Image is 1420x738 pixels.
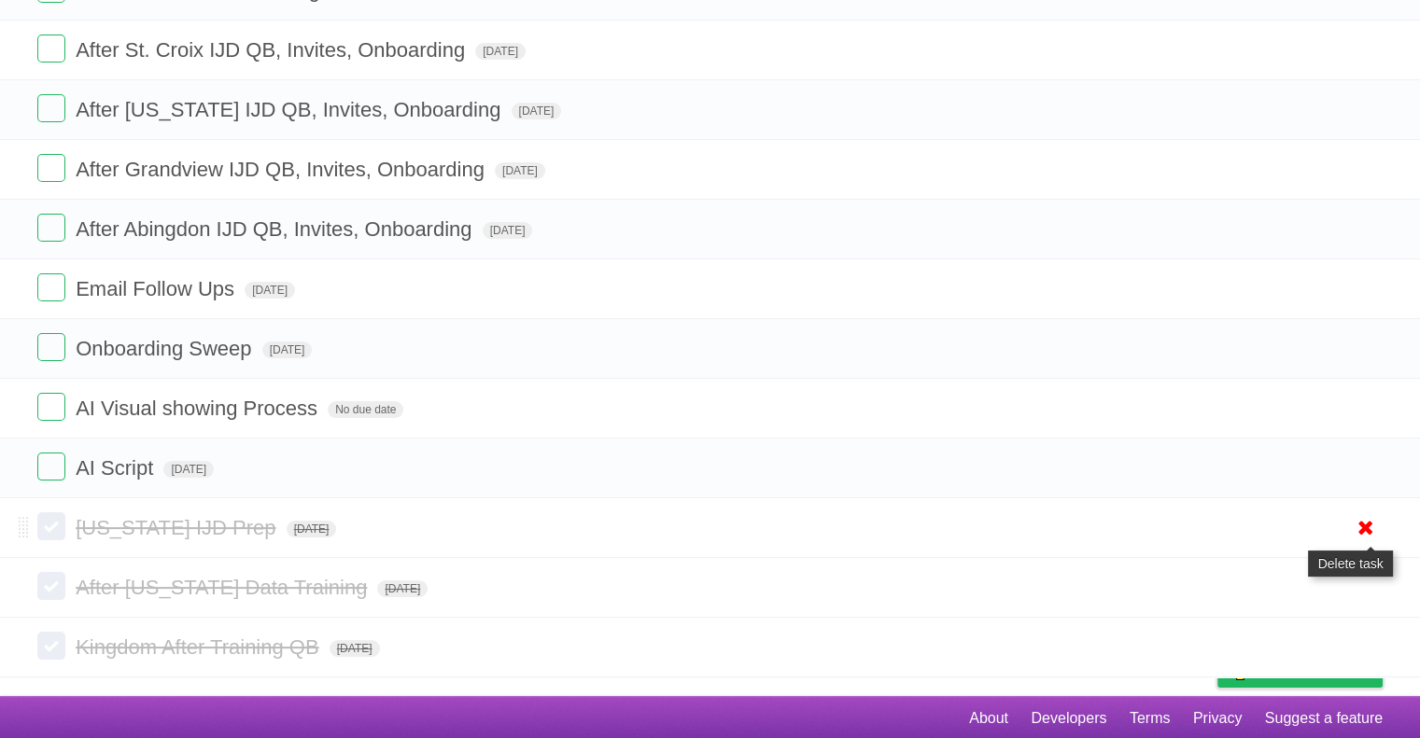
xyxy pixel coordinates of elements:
label: Done [37,94,65,122]
span: [DATE] [483,222,533,239]
span: [DATE] [163,461,214,478]
span: After [US_STATE] Data Training [76,576,372,599]
span: After Abingdon IJD QB, Invites, Onboarding [76,217,476,241]
span: [DATE] [512,103,562,119]
label: Done [37,214,65,242]
span: AI Script [76,456,158,480]
span: Onboarding Sweep [76,337,256,360]
label: Done [37,453,65,480]
span: After St. Croix IJD QB, Invites, Onboarding [76,38,470,62]
label: Done [37,572,65,600]
a: Developers [1031,701,1106,736]
label: Done [37,333,65,361]
label: Done [37,154,65,182]
a: Terms [1130,701,1171,736]
span: Kingdom After Training QB [76,635,323,659]
span: [DATE] [475,43,526,60]
label: Done [37,35,65,63]
span: [DATE] [495,162,545,179]
span: AI Visual showing Process [76,397,322,420]
a: Suggest a feature [1265,701,1383,736]
span: [DATE] [330,640,380,657]
label: Done [37,512,65,540]
a: Privacy [1193,701,1242,736]
label: Done [37,393,65,421]
span: [US_STATE] IJD Prep [76,516,280,539]
span: [DATE] [377,580,428,597]
span: [DATE] [245,282,295,299]
a: About [969,701,1008,736]
label: Done [37,273,65,301]
span: Email Follow Ups [76,277,239,300]
span: [DATE] [287,521,337,537]
span: [DATE] [262,341,313,358]
span: After [US_STATE] IJD QB, Invites, Onboarding [76,98,505,121]
span: After Grandview IJD QB, Invites, Onboarding [76,158,489,181]
span: Buy me a coffee [1257,654,1373,687]
label: Done [37,632,65,660]
span: No due date [328,401,403,418]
